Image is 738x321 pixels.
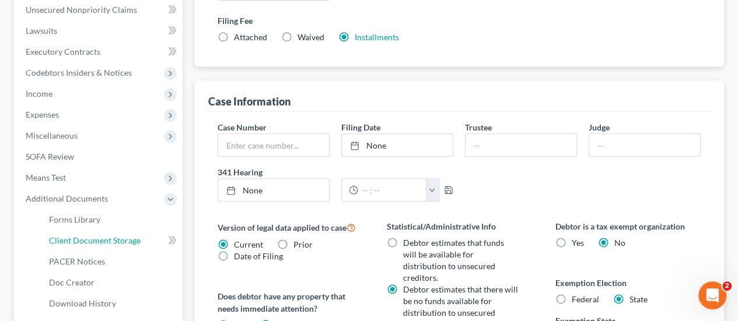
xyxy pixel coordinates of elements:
input: -- [466,134,576,156]
span: Executory Contracts [26,47,100,57]
span: Additional Documents [26,193,108,203]
a: SOFA Review [16,146,183,167]
label: Judge [589,121,610,133]
span: No [614,238,625,248]
span: Forms Library [49,214,100,224]
span: SOFA Review [26,151,74,161]
label: Filing Fee [218,15,701,27]
span: Income [26,89,53,98]
label: Trustee [465,121,492,133]
a: None [342,134,453,156]
span: Doc Creator [49,277,95,287]
a: Client Document Storage [40,230,183,251]
a: Installments [355,32,399,42]
span: Prior [293,239,313,249]
span: Lawsuits [26,26,57,36]
span: Download History [49,298,116,308]
span: Means Test [26,172,66,182]
label: 341 Hearing [212,166,459,178]
label: Filing Date [341,121,380,133]
label: Does debtor have any property that needs immediate attention? [218,290,363,315]
span: Codebtors Insiders & Notices [26,68,132,77]
label: Exemption Election [555,277,701,289]
span: Debtor estimates that funds will be available for distribution to unsecured creditors. [403,238,503,283]
span: Client Document Storage [49,235,141,245]
label: Case Number [218,121,267,133]
iframe: Intercom live chat [698,281,726,309]
a: PACER Notices [40,251,183,272]
input: -- [589,134,700,156]
span: Yes [572,238,584,248]
input: -- : -- [358,179,426,201]
span: PACER Notices [49,256,105,266]
span: State [629,294,648,304]
a: Download History [40,293,183,314]
span: Unsecured Nonpriority Claims [26,5,137,15]
div: Case Information [208,94,291,108]
span: Attached [234,32,267,42]
a: None [218,179,329,201]
span: Date of Filing [234,251,283,261]
span: Waived [298,32,324,42]
a: Forms Library [40,209,183,230]
a: Doc Creator [40,272,183,293]
span: Miscellaneous [26,130,78,140]
label: Version of legal data applied to case [218,220,363,234]
input: Enter case number... [218,134,329,156]
a: Executory Contracts [16,41,183,62]
label: Statistical/Administrative Info [386,220,531,232]
span: Federal [572,294,599,304]
span: Current [234,239,263,249]
a: Lawsuits [16,20,183,41]
span: Expenses [26,110,59,119]
label: Debtor is a tax exempt organization [555,220,701,232]
span: 2 [722,281,732,291]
